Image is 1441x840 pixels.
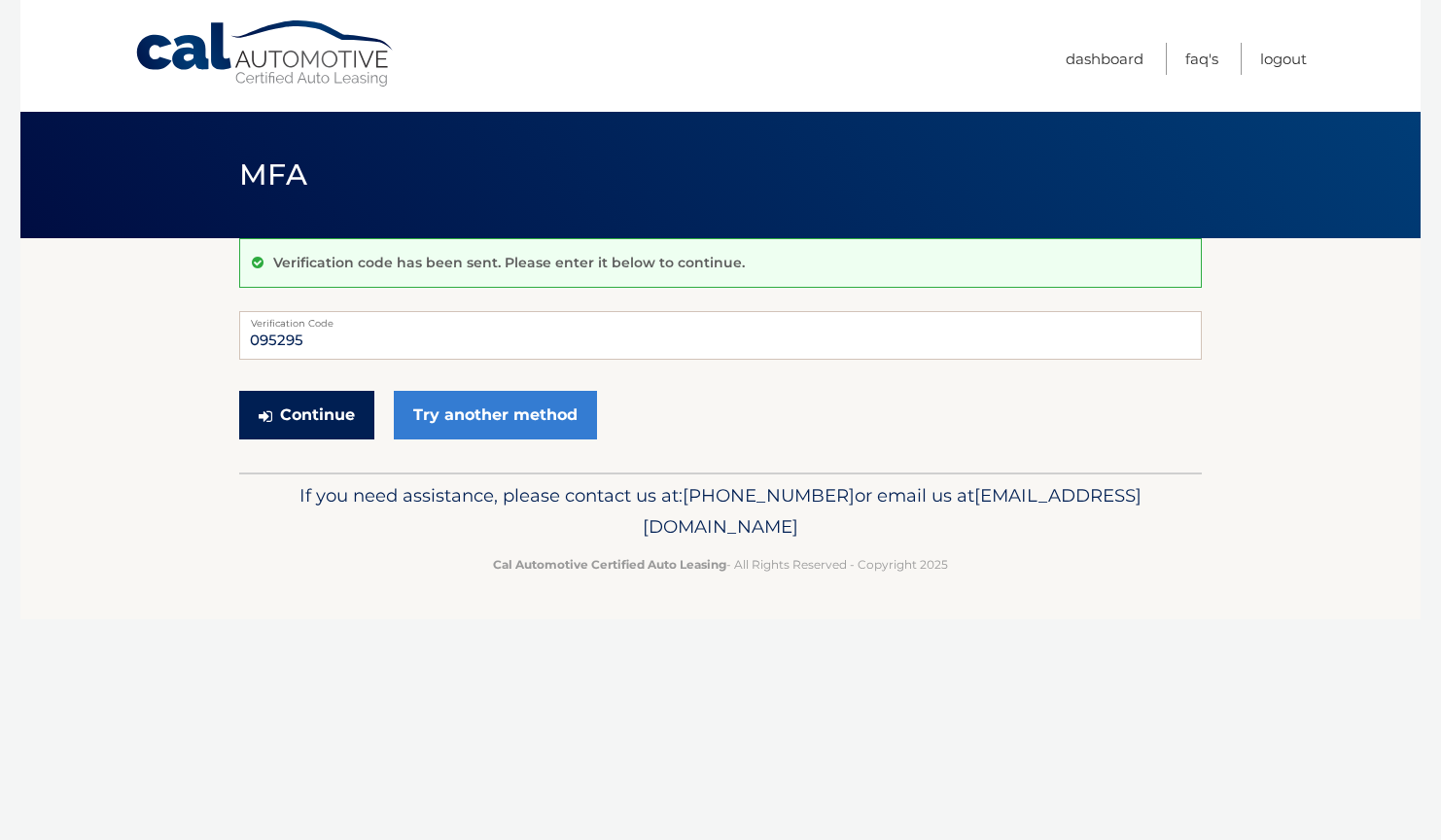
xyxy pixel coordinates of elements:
a: Cal Automotive [134,19,397,88]
label: Verification Code [239,311,1202,327]
p: If you need assistance, please contact us at: or email us at [252,480,1189,542]
button: Continue [239,391,374,439]
span: [EMAIL_ADDRESS][DOMAIN_NAME] [643,484,1142,538]
a: Dashboard [1066,43,1143,75]
input: Verification Code [239,311,1202,360]
p: - All Rights Reserved - Copyright 2025 [252,554,1189,575]
a: Logout [1260,43,1307,75]
p: Verification code has been sent. Please enter it below to continue. [273,254,745,271]
a: Try another method [394,391,597,439]
span: MFA [239,157,307,192]
strong: Cal Automotive Certified Auto Leasing [493,557,726,572]
span: [PHONE_NUMBER] [683,484,855,507]
a: FAQ's [1185,43,1218,75]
